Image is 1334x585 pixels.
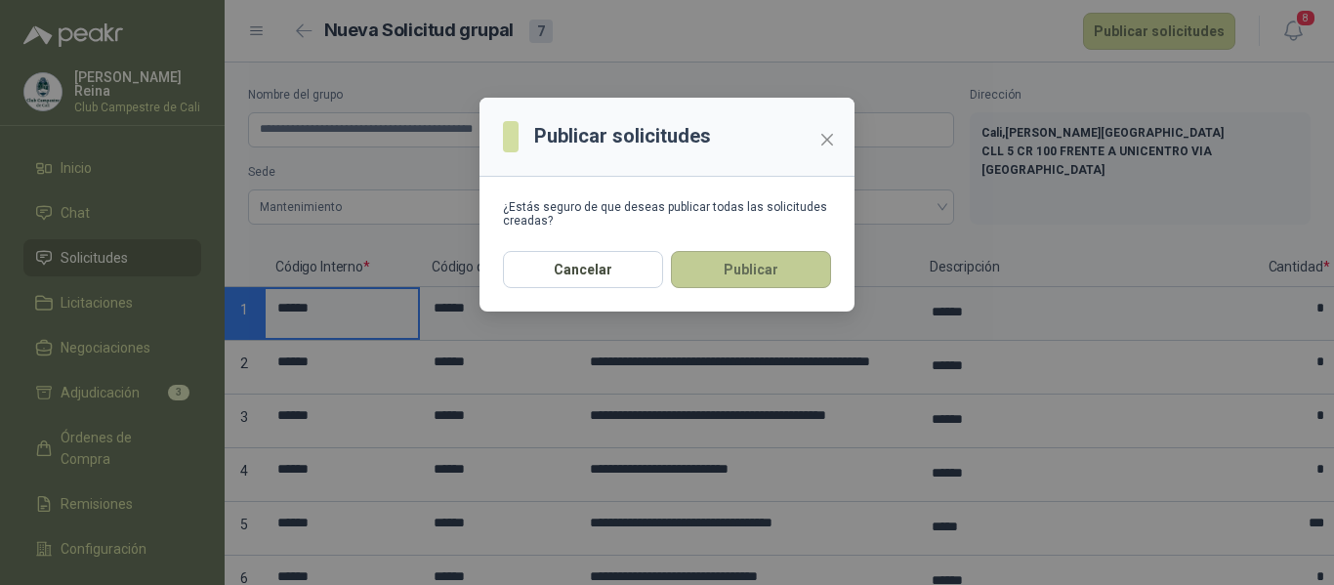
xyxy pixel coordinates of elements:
h3: Publicar solicitudes [534,121,711,151]
button: Close [812,124,843,155]
button: Cancelar [503,251,663,288]
div: ¿Estás seguro de que deseas publicar todas las solicitudes creadas? [503,200,831,228]
button: Publicar [671,251,831,288]
span: close [819,132,835,147]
